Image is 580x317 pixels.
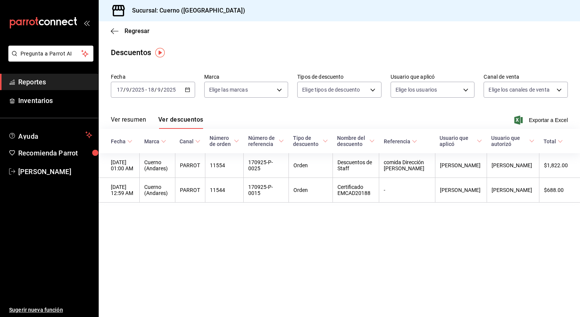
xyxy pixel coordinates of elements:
button: Ver descuentos [158,116,203,129]
button: Pregunta a Parrot AI [8,46,93,62]
label: Fecha [111,74,195,79]
span: Tipo de descuento [293,135,328,147]
th: comida Dirección [PERSON_NAME] [379,153,435,178]
th: Descuentos de Staff [333,153,379,178]
th: 11554 [205,153,243,178]
th: Certificado EMCAD20188 [333,178,379,203]
span: Ayuda [18,130,82,139]
span: Elige los canales de venta [489,86,549,94]
span: Nombre del descuento [337,135,375,147]
button: open_drawer_menu [84,20,90,26]
span: / [161,87,163,93]
th: 11544 [205,178,243,203]
input: -- [126,87,129,93]
th: $1,822.00 [539,153,580,178]
input: ---- [132,87,145,93]
span: Inventarios [18,95,92,106]
span: / [129,87,132,93]
span: Número de referencia [248,135,284,147]
th: Cuerno (Andares) [140,178,175,203]
th: [PERSON_NAME] [435,178,487,203]
span: Recomienda Parrot [18,148,92,158]
span: Usuario que autorizó [491,135,534,147]
th: PARROT [175,153,205,178]
h3: Sucursal: Cuerno ([GEOGRAPHIC_DATA]) [126,6,245,15]
span: / [123,87,126,93]
th: $688.00 [539,178,580,203]
label: Tipos de descuento [297,74,381,79]
span: / [154,87,157,93]
span: Usuario que aplicó [440,135,482,147]
th: 170925-P-0025 [244,153,288,178]
button: Ver resumen [111,116,146,129]
button: Regresar [111,27,150,35]
span: Fecha [111,138,132,144]
span: Elige las marcas [209,86,248,94]
span: Regresar [125,27,150,35]
th: Orden [288,153,333,178]
label: Usuario que aplicó [391,74,475,79]
span: Total [544,138,563,144]
input: -- [148,87,154,93]
span: Sugerir nueva función [9,306,92,314]
span: Referencia [384,138,417,144]
th: [DATE] 12:59 AM [99,178,140,203]
span: Pregunta a Parrot AI [20,50,82,58]
span: Elige tipos de descuento [302,86,360,94]
input: -- [157,87,161,93]
th: Cuerno (Andares) [140,153,175,178]
th: [PERSON_NAME] [487,178,539,203]
span: Elige los usuarios [396,86,437,94]
span: Número de orden [210,135,239,147]
span: Canal [180,138,200,144]
th: [PERSON_NAME] [487,153,539,178]
span: - [145,87,147,93]
th: Orden [288,178,333,203]
input: -- [117,87,123,93]
input: ---- [163,87,176,93]
button: Exportar a Excel [516,116,568,125]
th: - [379,178,435,203]
a: Pregunta a Parrot AI [5,55,93,63]
th: [PERSON_NAME] [435,153,487,178]
div: navigation tabs [111,116,203,129]
div: Descuentos [111,47,151,58]
th: 170925-P-0015 [244,178,288,203]
th: PARROT [175,178,205,203]
span: [PERSON_NAME] [18,166,92,177]
span: Reportes [18,77,92,87]
label: Marca [204,74,288,79]
th: [DATE] 01:00 AM [99,153,140,178]
label: Canal de venta [484,74,568,79]
img: Tooltip marker [155,48,165,57]
span: Marca [144,138,166,144]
